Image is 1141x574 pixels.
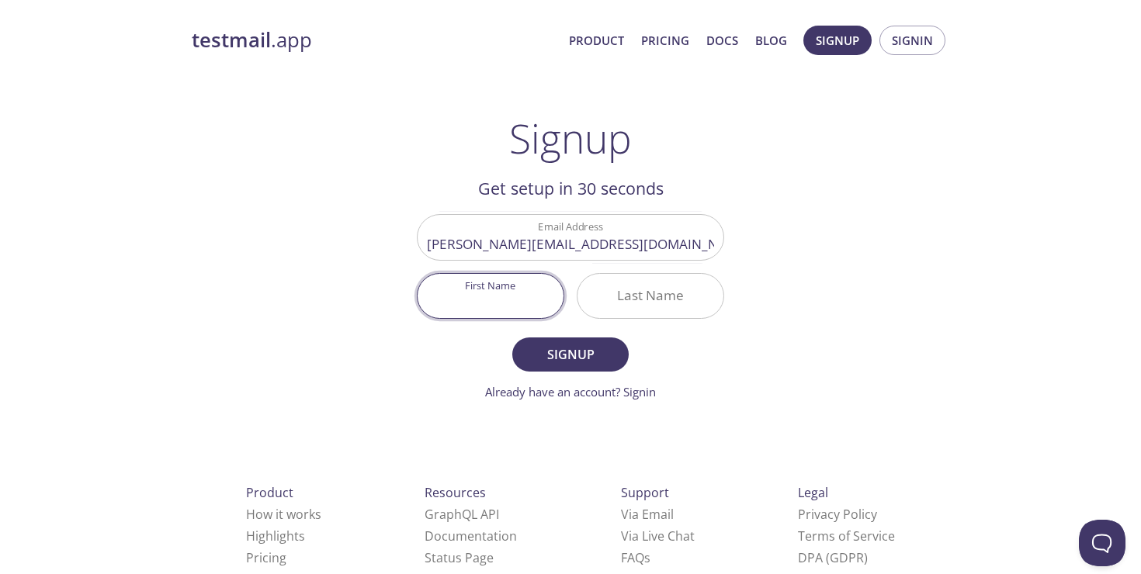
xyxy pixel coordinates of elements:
[425,549,494,566] a: Status Page
[192,27,557,54] a: testmail.app
[246,549,286,566] a: Pricing
[621,506,674,523] a: Via Email
[798,527,895,545] a: Terms of Service
[816,30,859,50] span: Signup
[1079,520,1125,566] iframe: Help Scout Beacon - Open
[425,506,499,523] a: GraphQL API
[798,549,868,566] a: DPA (GDPR)
[569,30,624,50] a: Product
[621,549,650,566] a: FAQ
[879,26,945,55] button: Signin
[246,527,305,545] a: Highlights
[246,506,321,523] a: How it works
[246,484,293,501] span: Product
[706,30,738,50] a: Docs
[644,549,650,566] span: s
[621,527,695,545] a: Via Live Chat
[641,30,689,50] a: Pricing
[485,384,656,399] a: Already have an account? Signin
[529,344,612,365] span: Signup
[192,26,271,54] strong: testmail
[798,484,828,501] span: Legal
[621,484,669,501] span: Support
[512,337,629,372] button: Signup
[798,506,877,523] a: Privacy Policy
[509,115,632,161] h1: Signup
[755,30,787,50] a: Blog
[892,30,933,50] span: Signin
[425,484,486,501] span: Resources
[803,26,872,55] button: Signup
[417,175,724,202] h2: Get setup in 30 seconds
[425,527,517,545] a: Documentation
